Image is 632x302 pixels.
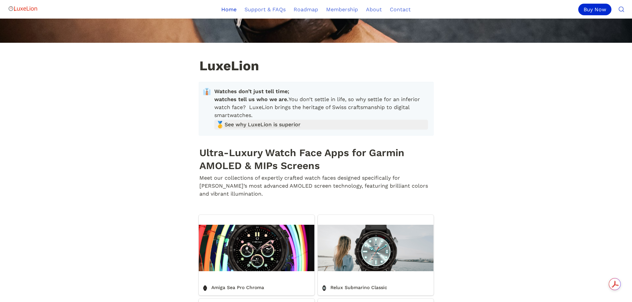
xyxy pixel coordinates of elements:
p: Meet our collections of expertly crafted watch faces designed specifically for [PERSON_NAME]’s mo... [199,173,434,199]
span: 👔 [203,88,211,95]
span: You don’t settle in life, so why settle for an inferior watch face? LuxeLion brings the heritage ... [214,88,428,119]
strong: Watches don’t just tell time; watches tell us who we are. [214,88,291,102]
div: Buy Now [578,4,611,15]
span: See why LuxeLion is superior [225,121,301,129]
a: Amiga Sea Pro Chroma [199,215,315,295]
img: Logo [8,2,38,15]
a: 🥇See why LuxeLion is superior [214,120,428,130]
h1: LuxeLion [199,59,434,75]
span: 🥇 [216,121,223,127]
h1: Ultra-Luxury Watch Face Apps for Garmin AMOLED & MIPs Screens [199,145,434,173]
a: Buy Now [578,4,614,15]
a: Relux Submarino Classic [318,215,434,295]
